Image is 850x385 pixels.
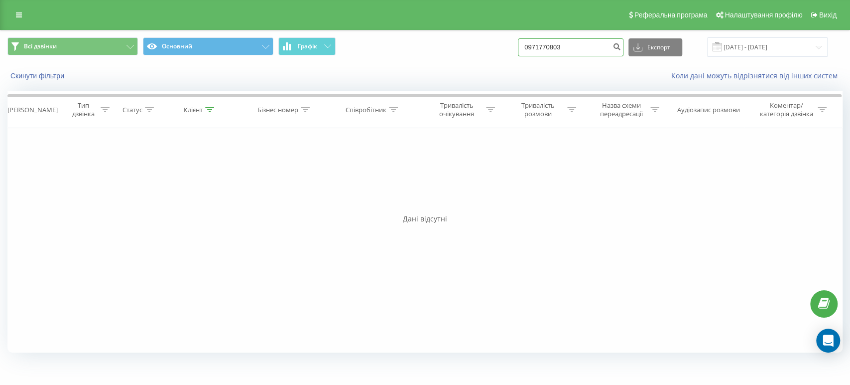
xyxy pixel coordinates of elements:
button: Графік [278,37,336,55]
div: Тип дзвінка [69,101,98,118]
div: Бізнес номер [257,106,298,114]
span: Реферальна програма [634,11,708,19]
div: Коментар/категорія дзвінка [757,101,815,118]
div: Тривалість очікування [430,101,484,118]
div: Співробітник [346,106,386,114]
button: Експорт [628,38,682,56]
div: Аудіозапис розмови [677,106,740,114]
button: Скинути фільтри [7,71,69,80]
input: Пошук за номером [518,38,623,56]
div: Статус [122,106,142,114]
span: Всі дзвінки [24,42,57,50]
span: Графік [298,43,317,50]
a: Коли дані можуть відрізнятися вiд інших систем [671,71,843,80]
button: Всі дзвінки [7,37,138,55]
div: Клієнт [184,106,203,114]
button: Основний [143,37,273,55]
div: Open Intercom Messenger [816,329,840,353]
span: Вихід [819,11,837,19]
div: Тривалість розмови [511,101,565,118]
div: [PERSON_NAME] [7,106,58,114]
div: Дані відсутні [7,214,843,224]
span: Налаштування профілю [725,11,802,19]
div: Назва схеми переадресації [595,101,648,118]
